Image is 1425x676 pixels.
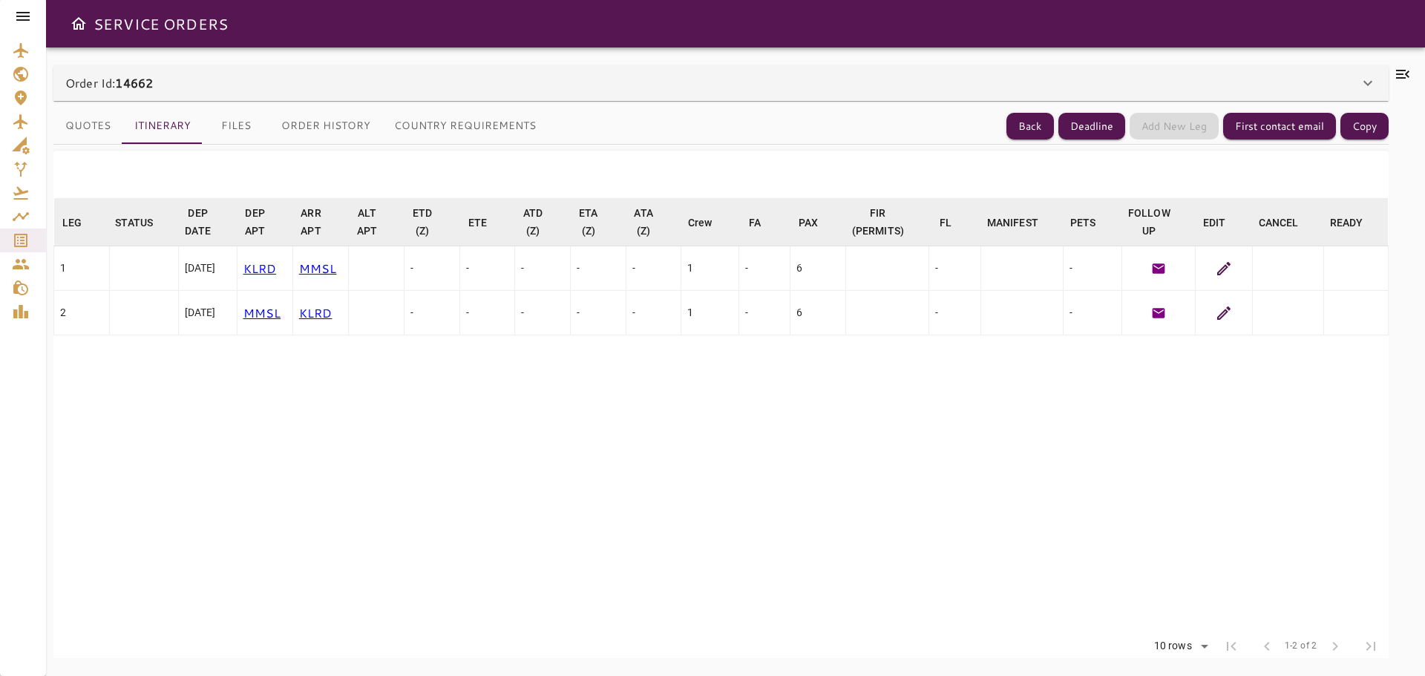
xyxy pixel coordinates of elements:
[521,260,564,275] div: -
[1223,113,1336,140] button: First contact email
[468,214,487,232] div: ETE
[1069,260,1116,275] div: -
[1317,629,1353,664] span: Next Page
[94,12,228,36] h6: SERVICE ORDERS
[1058,113,1125,140] button: Deadline
[577,204,620,240] span: ETA (Z)
[632,260,675,275] div: -
[749,214,761,232] div: FA
[1340,113,1389,140] button: Copy
[410,260,453,275] div: -
[466,305,508,320] div: -
[745,305,784,320] div: -
[577,260,619,275] div: -
[940,214,951,232] div: FL
[1144,635,1213,657] div: 10 rows
[243,304,286,322] p: MMSL
[410,204,435,240] div: ETD (Z)
[243,260,286,278] p: KLRD
[688,214,732,232] span: Crew
[1070,214,1116,232] span: PETS
[935,305,974,320] div: -
[632,204,655,240] div: ATA (Z)
[1147,257,1170,280] button: Generate Follow Up Email Template
[632,204,675,240] span: ATA (Z)
[184,204,231,240] span: DEP DATE
[987,214,1058,232] span: MANIFEST
[243,204,267,240] div: DEP APT
[577,204,600,240] div: ETA (Z)
[243,204,286,240] span: DEP APT
[632,305,675,320] div: -
[299,260,342,278] p: MMSL
[1006,113,1054,140] button: Back
[115,214,172,232] span: STATUS
[62,214,82,232] div: LEG
[852,204,923,240] span: FIR (PERMITS)
[687,305,733,320] div: 1
[53,108,122,144] button: Quotes
[1285,639,1317,654] span: 1-2 of 2
[796,305,839,320] div: 6
[521,305,564,320] div: -
[1353,629,1389,664] span: Last Page
[1128,204,1170,240] div: FOLLOW UP
[298,204,342,240] span: ARR APT
[1203,214,1226,232] div: EDIT
[799,214,818,232] div: PAX
[185,305,231,320] div: [DATE]
[1213,629,1249,664] span: First Page
[688,214,712,232] div: Crew
[1150,640,1196,652] div: 10 rows
[749,214,780,232] span: FA
[852,204,904,240] div: FIR (PERMITS)
[745,260,784,275] div: -
[64,9,94,39] button: Open drawer
[355,204,379,240] div: ALT APT
[1069,305,1116,320] div: -
[184,204,212,240] div: DEP DATE
[1330,214,1363,232] div: READY
[54,291,110,335] td: 2
[410,204,454,240] span: ETD (Z)
[1070,214,1096,232] div: PETS
[62,214,101,232] span: LEG
[1259,214,1299,232] div: CANCEL
[115,214,153,232] div: STATUS
[799,214,837,232] span: PAX
[1147,302,1170,324] button: Generate Follow Up Email Template
[203,108,269,144] button: Files
[466,260,508,275] div: -
[521,204,565,240] span: ATD (Z)
[299,304,342,322] p: KLRD
[1249,629,1285,664] span: Previous Page
[940,214,971,232] span: FL
[468,214,506,232] span: ETE
[1330,214,1383,232] span: READY
[796,260,839,275] div: 6
[687,260,733,275] div: 1
[382,108,548,144] button: Country Requirements
[298,204,323,240] div: ARR APT
[185,260,231,275] div: [DATE]
[53,108,548,144] div: basic tabs example
[1259,214,1318,232] span: CANCEL
[1128,204,1190,240] span: FOLLOW UP
[65,74,153,92] p: Order Id:
[355,204,399,240] span: ALT APT
[935,260,974,275] div: -
[53,65,1389,101] div: Order Id:14662
[115,74,153,91] b: 14662
[410,305,453,320] div: -
[54,246,110,291] td: 1
[1203,214,1245,232] span: EDIT
[577,305,619,320] div: -
[122,108,203,144] button: Itinerary
[521,204,546,240] div: ATD (Z)
[269,108,382,144] button: Order History
[987,214,1038,232] div: MANIFEST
